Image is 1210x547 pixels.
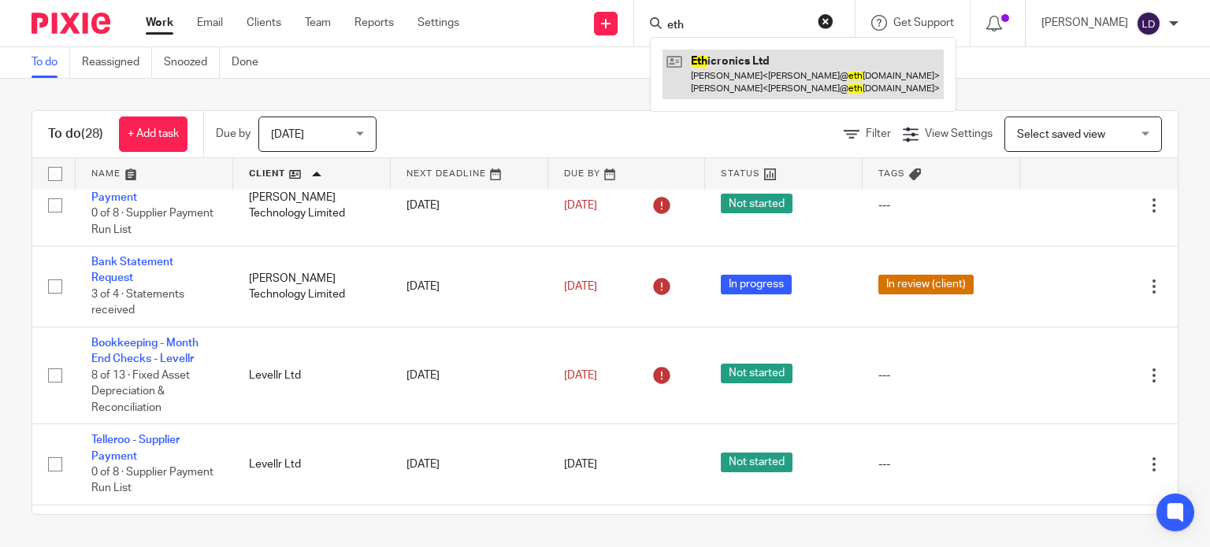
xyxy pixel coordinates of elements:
a: Done [232,47,270,78]
a: Bank Statement Request [91,257,173,283]
span: 3 of 4 · Statements received [91,289,184,316]
td: [DATE] [391,327,548,423]
a: To do [32,47,70,78]
td: [PERSON_NAME] Technology Limited [233,246,391,327]
span: 0 of 8 · Supplier Payment Run List [91,467,213,494]
img: svg%3E [1136,11,1161,36]
td: Levellr Ltd [233,327,391,423]
div: --- [878,198,1004,213]
h1: To do [48,126,103,142]
td: Levellr Ltd [233,424,391,505]
span: Not started [721,364,792,383]
button: Clear [818,13,833,29]
span: (28) [81,128,103,140]
td: [DATE] [391,424,548,505]
span: Not started [721,194,792,213]
td: [DATE] [391,246,548,327]
a: Reassigned [82,47,152,78]
a: Reports [354,15,394,31]
a: Settings [418,15,459,31]
a: + Add task [119,116,187,152]
a: Work [146,15,173,31]
a: Clients [247,15,281,31]
a: Telleroo - Supplier Payment [91,176,180,202]
a: Bookkeeping - Month End Checks - Levellr [91,338,199,364]
a: Team [305,15,331,31]
span: [DATE] [564,459,597,470]
a: Telleroo - Supplier Payment [91,434,180,461]
span: [DATE] [271,129,304,140]
span: In review (client) [878,275,974,294]
span: Not started [721,453,792,472]
span: [DATE] [564,370,597,381]
span: [DATE] [564,200,597,211]
span: View Settings [925,128,993,139]
p: [PERSON_NAME] [1041,15,1128,31]
p: Due by [216,126,251,142]
div: --- [878,368,1004,383]
span: [DATE] [564,281,597,292]
a: Snoozed [164,47,220,78]
input: Search [666,19,807,33]
span: Get Support [893,17,954,28]
span: 8 of 13 · Fixed Asset Depreciation & Reconciliation [91,370,190,413]
td: [PERSON_NAME] Technology Limited [233,165,391,246]
span: Select saved view [1017,129,1105,140]
td: [DATE] [391,165,548,246]
a: Email [197,15,223,31]
img: Pixie [32,13,110,34]
div: --- [878,456,1004,472]
span: Tags [878,169,905,178]
span: Filter [866,128,891,139]
span: In progress [721,275,792,294]
span: 0 of 8 · Supplier Payment Run List [91,208,213,235]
